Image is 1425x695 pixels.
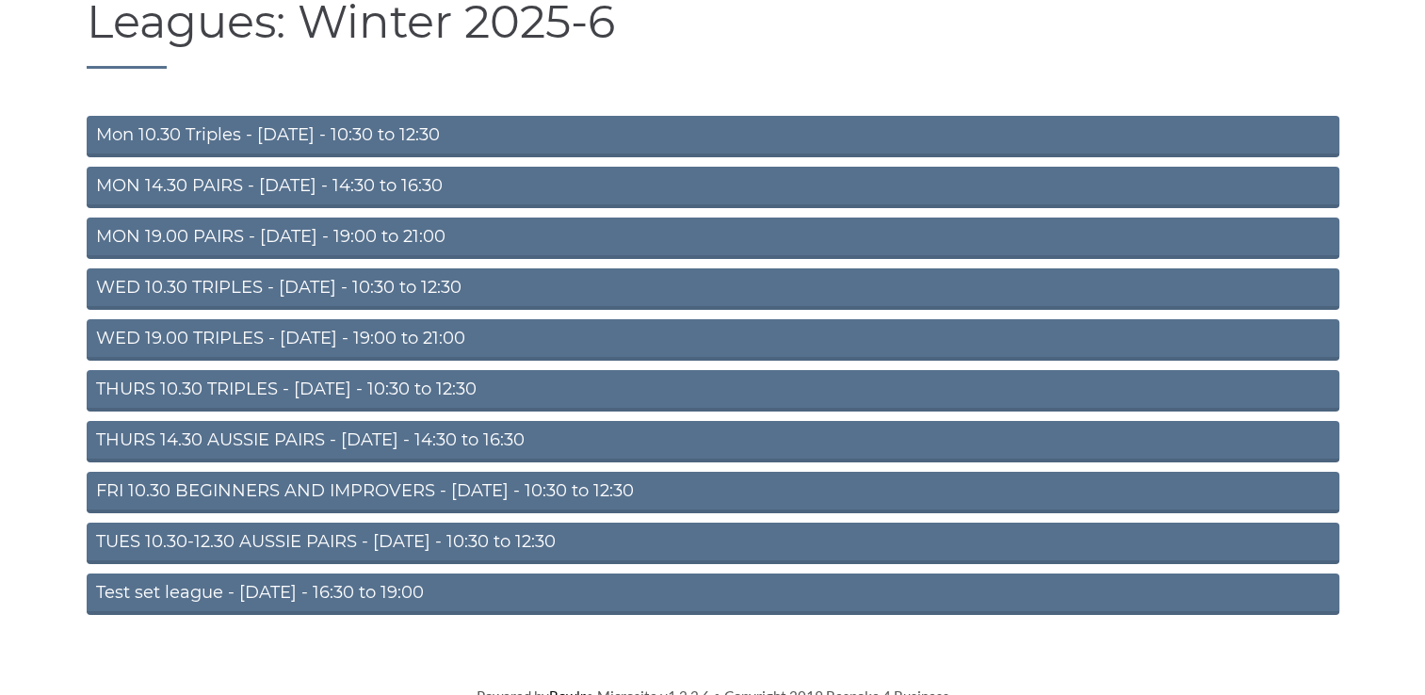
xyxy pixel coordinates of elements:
[87,472,1339,513] a: FRI 10.30 BEGINNERS AND IMPROVERS - [DATE] - 10:30 to 12:30
[87,116,1339,157] a: Mon 10.30 Triples - [DATE] - 10:30 to 12:30
[87,370,1339,412] a: THURS 10.30 TRIPLES - [DATE] - 10:30 to 12:30
[87,167,1339,208] a: MON 14.30 PAIRS - [DATE] - 14:30 to 16:30
[87,574,1339,615] a: Test set league - [DATE] - 16:30 to 19:00
[87,268,1339,310] a: WED 10.30 TRIPLES - [DATE] - 10:30 to 12:30
[87,319,1339,361] a: WED 19.00 TRIPLES - [DATE] - 19:00 to 21:00
[87,523,1339,564] a: TUES 10.30-12.30 AUSSIE PAIRS - [DATE] - 10:30 to 12:30
[87,218,1339,259] a: MON 19.00 PAIRS - [DATE] - 19:00 to 21:00
[87,421,1339,462] a: THURS 14.30 AUSSIE PAIRS - [DATE] - 14:30 to 16:30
